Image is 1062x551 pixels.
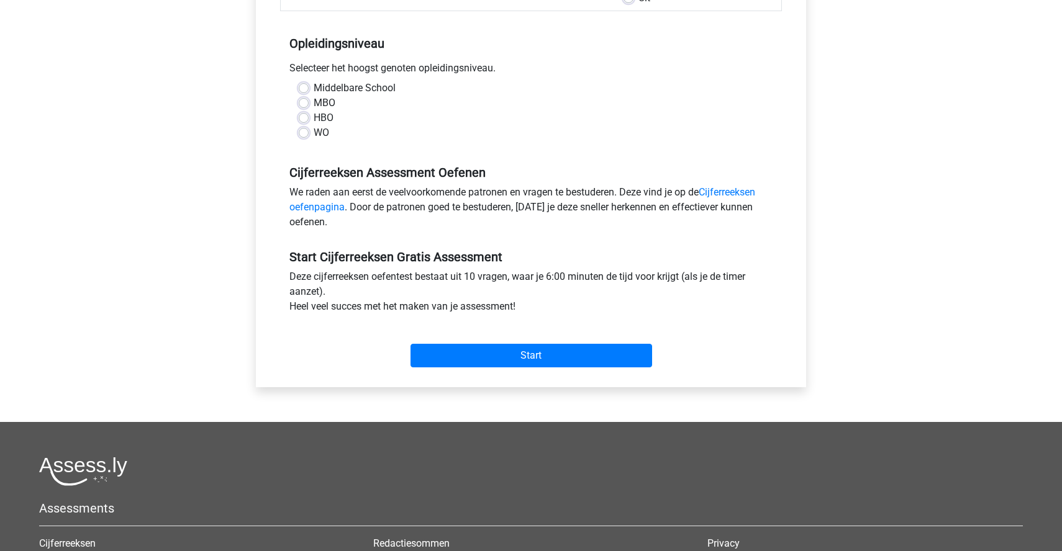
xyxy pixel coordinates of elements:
[289,31,773,56] h5: Opleidingsniveau
[39,457,127,486] img: Assessly logo
[314,110,334,125] label: HBO
[39,537,96,549] a: Cijferreeksen
[373,537,450,549] a: Redactiesommen
[289,249,773,264] h5: Start Cijferreeksen Gratis Assessment
[411,344,652,367] input: Start
[39,501,1023,516] h5: Assessments
[707,537,740,549] a: Privacy
[280,185,782,235] div: We raden aan eerst de veelvoorkomende patronen en vragen te bestuderen. Deze vind je op de . Door...
[314,81,396,96] label: Middelbare School
[280,269,782,319] div: Deze cijferreeksen oefentest bestaat uit 10 vragen, waar je 6:00 minuten de tijd voor krijgt (als...
[280,61,782,81] div: Selecteer het hoogst genoten opleidingsniveau.
[314,125,329,140] label: WO
[289,165,773,180] h5: Cijferreeksen Assessment Oefenen
[314,96,335,110] label: MBO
